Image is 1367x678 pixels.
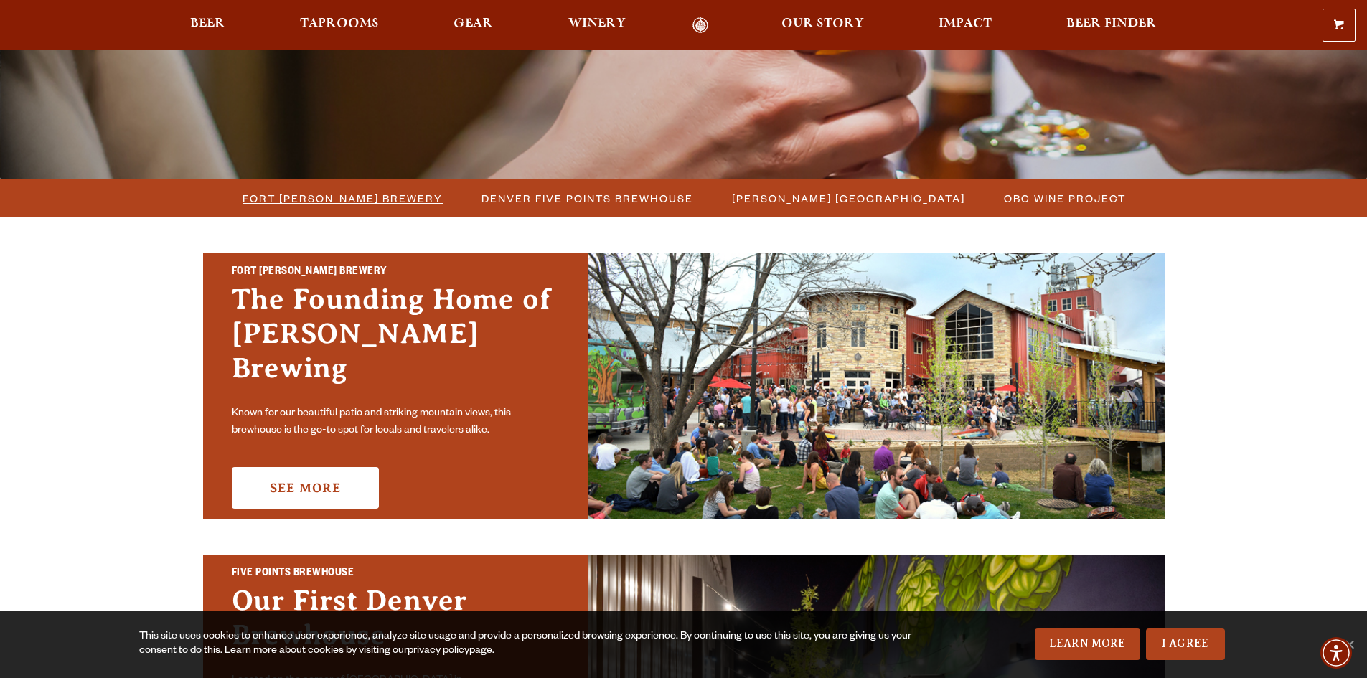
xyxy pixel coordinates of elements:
span: Winery [568,18,626,29]
span: Fort [PERSON_NAME] Brewery [243,188,443,209]
h3: Our First Denver Brewhouse [232,583,559,667]
h2: Five Points Brewhouse [232,565,559,583]
a: Learn More [1035,628,1140,660]
h3: The Founding Home of [PERSON_NAME] Brewing [232,282,559,400]
span: [PERSON_NAME] [GEOGRAPHIC_DATA] [732,188,965,209]
a: privacy policy [408,646,469,657]
h2: Fort [PERSON_NAME] Brewery [232,263,559,282]
a: See More [232,467,379,509]
p: Known for our beautiful patio and striking mountain views, this brewhouse is the go-to spot for l... [232,405,559,440]
a: Fort [PERSON_NAME] Brewery [234,188,450,209]
a: Beer Finder [1057,17,1166,34]
a: [PERSON_NAME] [GEOGRAPHIC_DATA] [723,188,972,209]
a: Denver Five Points Brewhouse [473,188,700,209]
span: Beer [190,18,225,29]
span: Gear [454,18,493,29]
div: This site uses cookies to enhance user experience, analyze site usage and provide a personalized ... [139,630,916,659]
a: Winery [559,17,635,34]
a: I Agree [1146,628,1225,660]
div: Accessibility Menu [1320,637,1352,669]
span: Our Story [781,18,864,29]
a: Our Story [772,17,873,34]
span: Denver Five Points Brewhouse [481,188,693,209]
a: OBC Wine Project [995,188,1133,209]
span: OBC Wine Project [1004,188,1126,209]
a: Gear [444,17,502,34]
span: Taprooms [300,18,379,29]
a: Taprooms [291,17,388,34]
span: Impact [939,18,992,29]
a: Beer [181,17,235,34]
a: Impact [929,17,1001,34]
a: Odell Home [674,17,728,34]
img: Fort Collins Brewery & Taproom' [588,253,1165,519]
span: Beer Finder [1066,18,1157,29]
